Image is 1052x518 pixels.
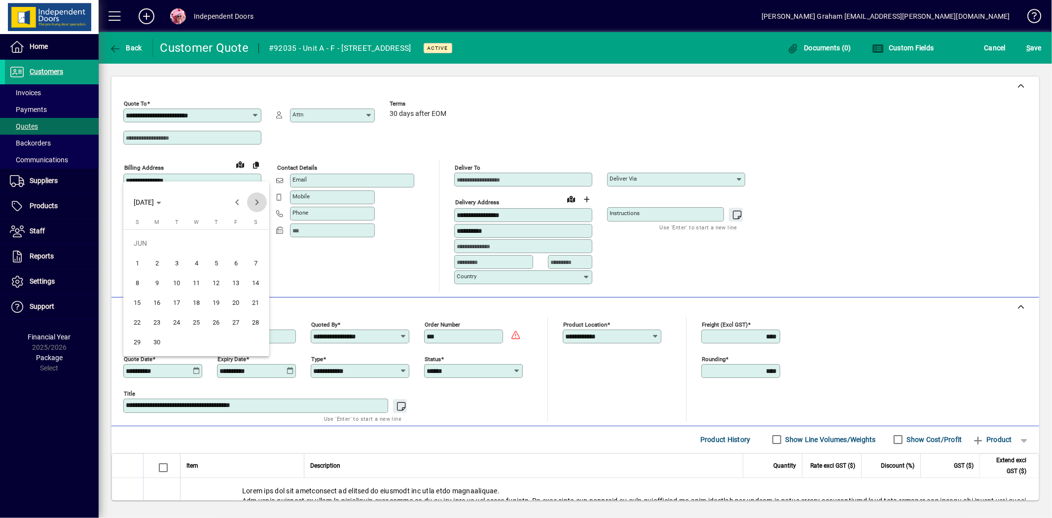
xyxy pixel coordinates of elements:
span: 18 [187,294,205,311]
td: JUN [127,233,265,253]
span: 30 [148,333,166,351]
button: Mon Jun 16 2025 [147,293,167,312]
span: 7 [247,254,264,272]
span: 1 [128,254,146,272]
span: 27 [227,313,245,331]
span: 16 [148,294,166,311]
button: Choose month and year [130,193,165,211]
span: 19 [207,294,225,311]
button: Wed Jun 18 2025 [186,293,206,312]
span: T [175,219,179,225]
button: Mon Jun 02 2025 [147,253,167,273]
button: Wed Jun 11 2025 [186,273,206,293]
button: Sat Jun 07 2025 [246,253,265,273]
span: 26 [207,313,225,331]
span: M [154,219,159,225]
span: 5 [207,254,225,272]
span: 12 [207,274,225,292]
button: Fri Jun 06 2025 [226,253,246,273]
span: 11 [187,274,205,292]
span: 10 [168,274,185,292]
span: T [215,219,218,225]
span: 13 [227,274,245,292]
span: 17 [168,294,185,311]
button: Tue Jun 24 2025 [167,312,186,332]
button: Sun Jun 08 2025 [127,273,147,293]
span: 3 [168,254,185,272]
span: 22 [128,313,146,331]
span: 25 [187,313,205,331]
span: 4 [187,254,205,272]
span: W [194,219,199,225]
button: Wed Jun 25 2025 [186,312,206,332]
span: F [234,219,237,225]
span: S [254,219,257,225]
button: Fri Jun 13 2025 [226,273,246,293]
button: Previous month [227,192,247,212]
button: Mon Jun 23 2025 [147,312,167,332]
span: S [136,219,139,225]
button: Thu Jun 12 2025 [206,273,226,293]
span: 23 [148,313,166,331]
button: Mon Jun 09 2025 [147,273,167,293]
button: Thu Jun 26 2025 [206,312,226,332]
button: Sun Jun 29 2025 [127,332,147,352]
span: 24 [168,313,185,331]
button: Sun Jun 22 2025 [127,312,147,332]
span: 9 [148,274,166,292]
button: Fri Jun 27 2025 [226,312,246,332]
button: Thu Jun 05 2025 [206,253,226,273]
button: Tue Jun 03 2025 [167,253,186,273]
button: Fri Jun 20 2025 [226,293,246,312]
span: 20 [227,294,245,311]
span: 21 [247,294,264,311]
button: Next month [247,192,267,212]
span: 2 [148,254,166,272]
button: Wed Jun 04 2025 [186,253,206,273]
span: 8 [128,274,146,292]
button: Thu Jun 19 2025 [206,293,226,312]
button: Tue Jun 10 2025 [167,273,186,293]
button: Sat Jun 21 2025 [246,293,265,312]
button: Sun Jun 15 2025 [127,293,147,312]
button: Mon Jun 30 2025 [147,332,167,352]
span: 15 [128,294,146,311]
button: Sat Jun 28 2025 [246,312,265,332]
button: Sun Jun 01 2025 [127,253,147,273]
span: 28 [247,313,264,331]
button: Sat Jun 14 2025 [246,273,265,293]
span: 29 [128,333,146,351]
span: 6 [227,254,245,272]
button: Tue Jun 17 2025 [167,293,186,312]
span: [DATE] [134,198,154,206]
span: 14 [247,274,264,292]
